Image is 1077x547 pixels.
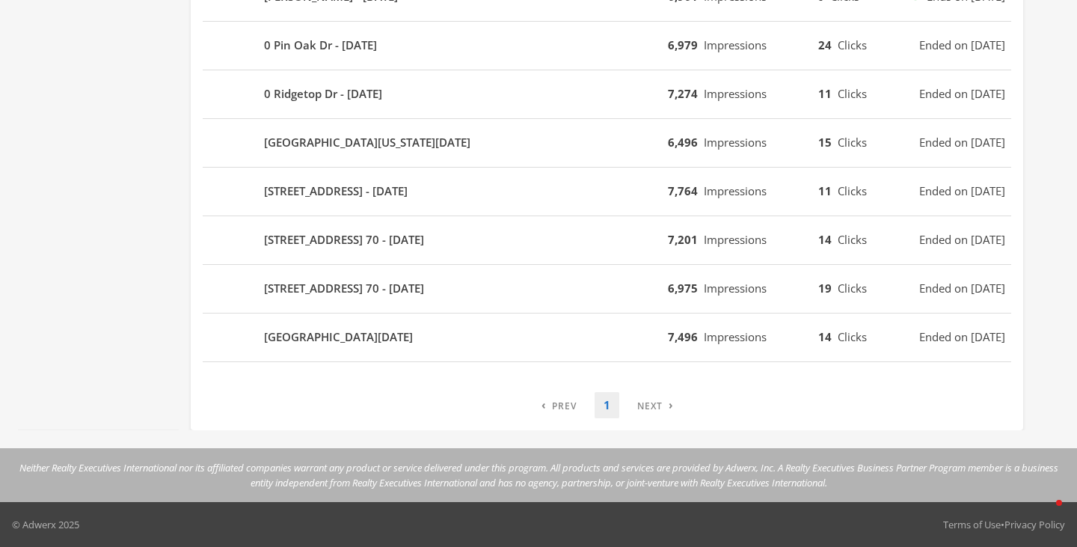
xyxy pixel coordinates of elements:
span: Clicks [838,86,867,101]
button: [GEOGRAPHIC_DATA][US_STATE][DATE]6,496Impressions15ClicksEnded on [DATE] [203,125,1011,161]
p: Neither Realty Executives International nor its affiliated companies warrant any product or servi... [12,460,1065,491]
button: 0 Pin Oak Dr - [DATE]6,979Impressions24ClicksEnded on [DATE] [203,28,1011,64]
span: Clicks [838,232,867,247]
nav: pagination [533,392,682,418]
b: [STREET_ADDRESS] 70 - [DATE] [264,280,424,297]
span: Clicks [838,135,867,150]
b: 14 [818,329,832,344]
span: Ended on [DATE] [919,231,1005,248]
button: [STREET_ADDRESS] 70 - [DATE]6,975Impressions19ClicksEnded on [DATE] [203,271,1011,307]
p: © Adwerx 2025 [12,517,79,532]
b: 24 [818,37,832,52]
b: [STREET_ADDRESS] 70 - [DATE] [264,231,424,248]
span: Ended on [DATE] [919,85,1005,103]
b: 6,496 [668,135,698,150]
span: Clicks [838,183,867,198]
span: Clicks [838,329,867,344]
span: Impressions [704,329,767,344]
b: 0 Pin Oak Dr - [DATE] [264,37,377,54]
span: Impressions [704,37,767,52]
b: 7,496 [668,329,698,344]
a: Terms of Use [943,518,1001,531]
button: [GEOGRAPHIC_DATA][DATE]7,496Impressions14ClicksEnded on [DATE] [203,320,1011,355]
b: 7,764 [668,183,698,198]
span: Ended on [DATE] [919,280,1005,297]
span: Impressions [704,232,767,247]
b: 0 Ridgetop Dr - [DATE] [264,85,382,103]
span: Impressions [704,86,767,101]
span: Impressions [704,135,767,150]
span: Clicks [838,281,867,296]
b: 11 [818,183,832,198]
b: 15 [818,135,832,150]
button: [STREET_ADDRESS] 70 - [DATE]7,201Impressions14ClicksEnded on [DATE] [203,222,1011,258]
div: • [943,517,1065,532]
b: 6,979 [668,37,698,52]
button: 0 Ridgetop Dr - [DATE]7,274Impressions11ClicksEnded on [DATE] [203,76,1011,112]
b: 14 [818,232,832,247]
a: 1 [595,392,619,418]
iframe: Intercom live chat [1026,496,1062,532]
b: [GEOGRAPHIC_DATA][US_STATE][DATE] [264,134,470,151]
span: Ended on [DATE] [919,134,1005,151]
span: Impressions [704,183,767,198]
span: Clicks [838,37,867,52]
span: Ended on [DATE] [919,183,1005,200]
span: Ended on [DATE] [919,328,1005,346]
a: Privacy Policy [1004,518,1065,531]
button: [STREET_ADDRESS] - [DATE]7,764Impressions11ClicksEnded on [DATE] [203,174,1011,210]
b: [STREET_ADDRESS] - [DATE] [264,183,408,200]
b: [GEOGRAPHIC_DATA][DATE] [264,328,413,346]
span: Impressions [704,281,767,296]
b: 6,975 [668,281,698,296]
span: Ended on [DATE] [919,37,1005,54]
b: 7,201 [668,232,698,247]
b: 19 [818,281,832,296]
b: 11 [818,86,832,101]
b: 7,274 [668,86,698,101]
